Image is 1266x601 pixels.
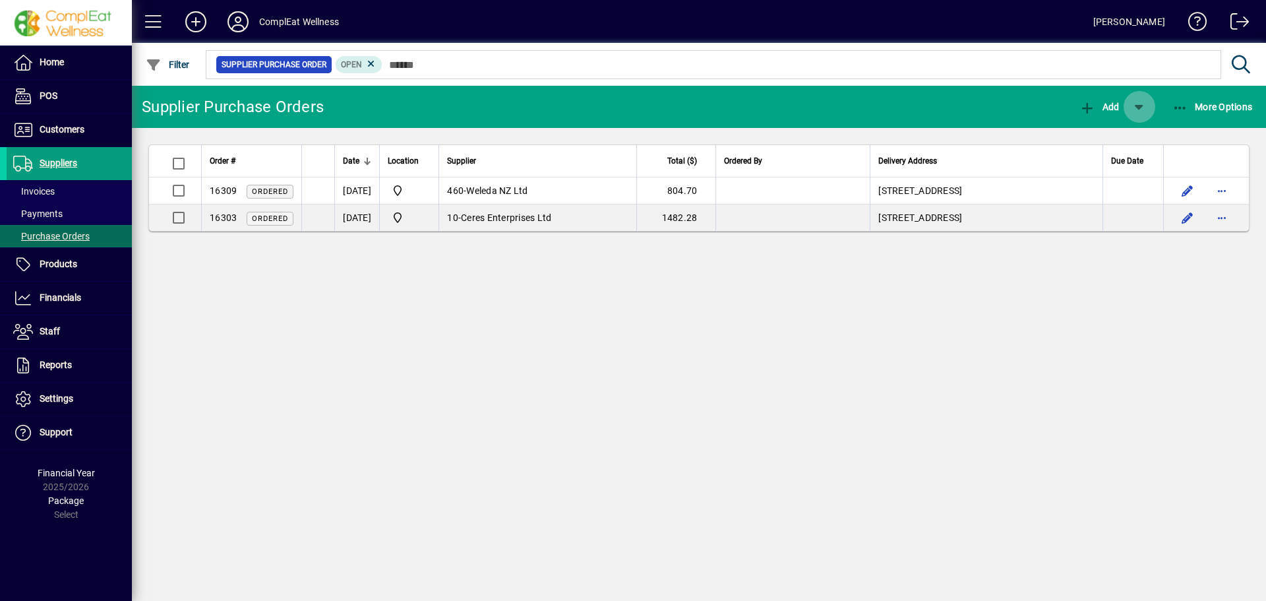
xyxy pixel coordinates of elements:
span: Filter [146,59,190,70]
span: Ordered By [724,154,762,168]
span: Purchase Orders [13,231,90,241]
span: Invoices [13,186,55,197]
button: More options [1211,207,1232,228]
td: [DATE] [334,177,379,205]
a: POS [7,80,132,113]
span: 10 [447,212,458,223]
span: More Options [1172,102,1253,112]
span: Customers [40,124,84,135]
span: Financials [40,292,81,303]
button: Add [175,10,217,34]
div: Date [343,154,371,168]
a: Knowledge Base [1178,3,1207,46]
span: Support [40,427,73,437]
td: 1482.28 [636,205,715,231]
span: Location [388,154,419,168]
span: POS [40,90,57,101]
a: Payments [7,203,132,225]
div: ComplEat Wellness [259,11,339,32]
a: Products [7,248,132,281]
span: Total ($) [667,154,697,168]
a: Staff [7,315,132,348]
span: Delivery Address [878,154,937,168]
button: Profile [217,10,259,34]
a: Financials [7,282,132,315]
a: Settings [7,383,132,416]
button: Edit [1177,180,1198,201]
span: Ordered [252,214,288,223]
span: Ceres Enterprises Ltd [461,212,551,223]
td: [STREET_ADDRESS] [870,205,1102,231]
div: Ordered By [724,154,862,168]
span: 16309 [210,185,237,196]
td: [STREET_ADDRESS] [870,177,1102,205]
div: Supplier [447,154,628,168]
button: More Options [1169,95,1256,119]
span: Settings [40,393,73,404]
span: Due Date [1111,154,1143,168]
span: Home [40,57,64,67]
td: - [438,177,636,205]
span: Weleda NZ Ltd [466,185,527,196]
div: Supplier Purchase Orders [142,96,324,117]
a: Home [7,46,132,79]
span: Supplier [447,154,476,168]
div: Due Date [1111,154,1155,168]
span: 460 [447,185,464,196]
span: Supplier Purchase Order [222,58,326,71]
span: Ordered [252,187,288,196]
div: Total ($) [645,154,709,168]
span: ComplEat Wellness [388,210,431,226]
span: Package [48,495,84,506]
span: Products [40,259,77,269]
span: Suppliers [40,158,77,168]
span: Open [341,60,362,69]
span: 16303 [210,212,237,223]
div: Order # [210,154,293,168]
td: 804.70 [636,177,715,205]
button: Add [1076,95,1122,119]
a: Invoices [7,180,132,203]
button: Edit [1177,207,1198,228]
span: Financial Year [38,468,95,478]
span: Staff [40,326,60,336]
div: Location [388,154,431,168]
span: Reports [40,360,72,370]
button: Filter [142,53,193,77]
mat-chip: Completion Status: Open [336,56,382,73]
span: ComplEat Wellness [388,183,431,199]
span: Order # [210,154,235,168]
span: Payments [13,208,63,219]
td: - [438,205,636,231]
a: Support [7,416,132,449]
a: Logout [1221,3,1250,46]
span: Date [343,154,359,168]
div: [PERSON_NAME] [1093,11,1165,32]
a: Reports [7,349,132,382]
td: [DATE] [334,205,379,231]
a: Customers [7,113,132,146]
a: Purchase Orders [7,225,132,247]
span: Add [1079,102,1119,112]
button: More options [1211,180,1232,201]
